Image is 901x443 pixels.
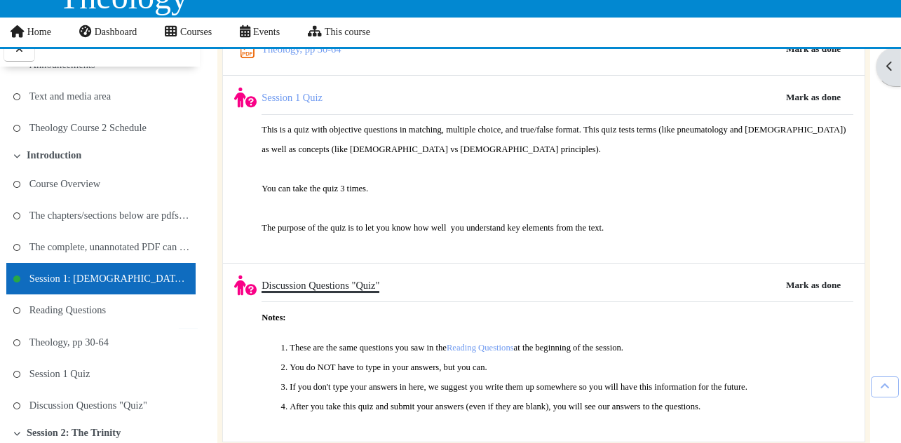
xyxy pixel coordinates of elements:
a: Session 2: The Trinity [27,427,121,439]
a: Discussion Questions "Quiz" [262,280,379,291]
a: Discussion Questions "Quiz" [29,395,147,415]
a: Theology Course 2 Schedule [29,118,147,137]
strong: Notes: [262,313,285,322]
i: To do [13,307,22,314]
i: To do [13,125,22,132]
li: You do NOT have to type in your answers, but you can. [290,357,853,377]
span: This course [325,27,370,37]
i: To do [13,212,22,219]
a: Reading Questions [29,300,106,320]
i: To do [13,371,22,378]
a: Events [226,18,294,47]
span: Collapse [13,152,22,159]
a: Reading Questions [447,343,514,353]
button: Mark Theology, pp 30-64 as done [775,38,852,60]
a: Theology, pp 30-64 [29,332,109,352]
i: To do [13,244,22,251]
a: Session 1 Quiz [262,92,323,103]
i: To do [13,181,22,188]
span: Home [27,27,51,37]
a: Theology, pp 30-64 [262,43,341,55]
a: Introduction [27,149,81,161]
nav: Site links [9,18,370,47]
a: Course Overview [29,174,100,193]
span: Collapse [13,430,22,437]
a: Text and media area [29,86,111,106]
li: After you take this quiz and submit your answers (even if they are blank), you will see our answe... [290,397,853,416]
li: If you don't type your answers in here, we suggest you write them up somewhere so you will have t... [290,377,853,397]
button: Mark Discussion Questions "Quiz" as done [775,274,852,297]
i: To do [13,402,22,409]
i: To do [13,93,22,100]
i: Done [13,275,22,282]
li: These are the same questions you saw in the at the beginning of the session. [290,338,853,357]
span: Courses [180,27,212,37]
button: Mark Session 1 Quiz as done [775,86,852,109]
a: Session 1 Quiz [29,364,90,383]
i: To do [13,339,22,346]
span: Events [253,27,280,37]
span: Dashboard [95,27,137,37]
a: The chapters/sections below are pdfs that we have ... [29,205,190,225]
a: The complete, unannotated PDF can be found at the ... [29,237,190,257]
p: This is a quiz with objective questions in matching, multiple choice, and true/false format. This... [262,120,853,238]
a: This course [294,18,384,47]
a: Session 1: [DEMOGRAPHIC_DATA] and Theology [29,268,190,288]
a: Courses [151,18,226,47]
a: Dashboard [65,18,151,47]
